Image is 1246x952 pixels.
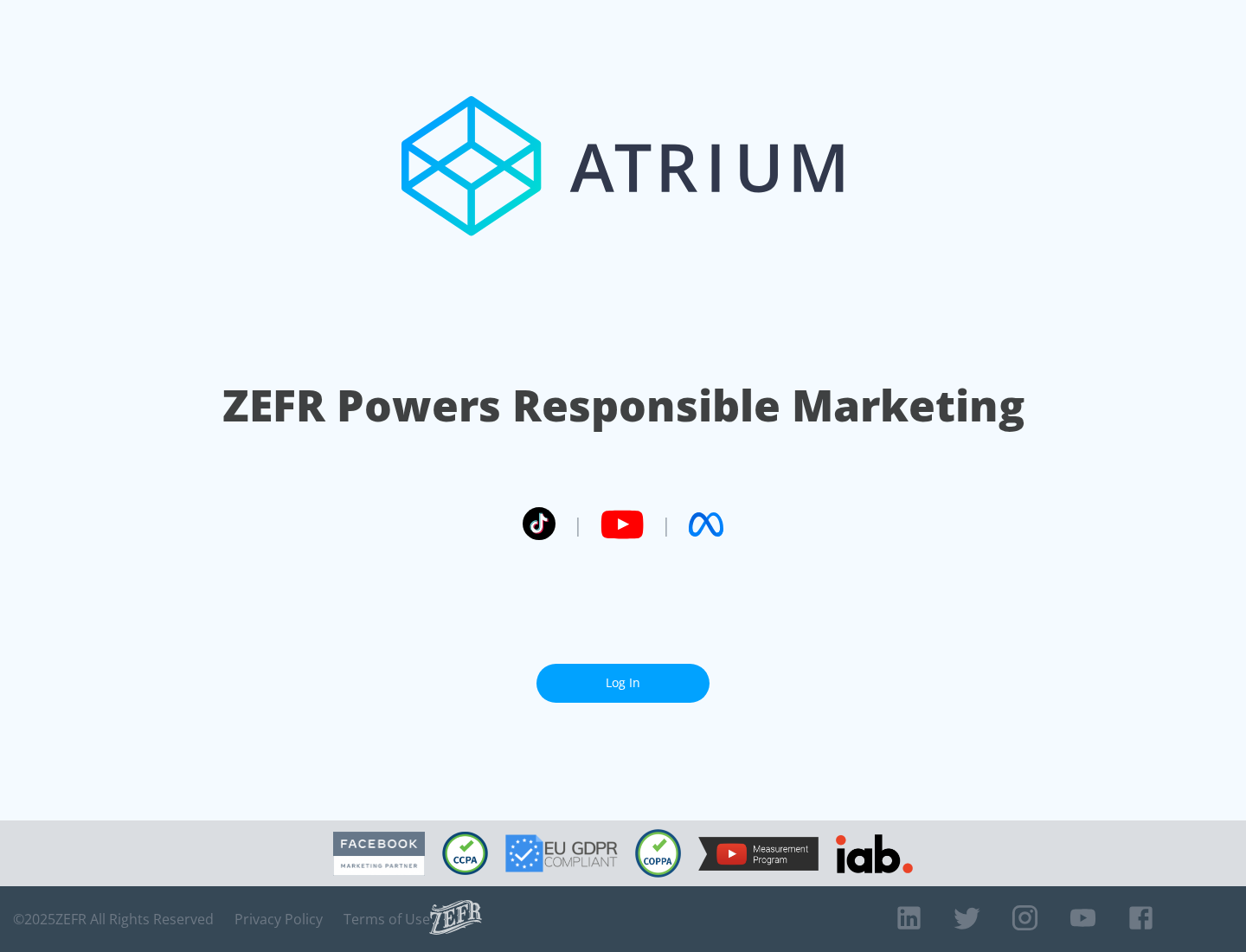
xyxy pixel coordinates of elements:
a: Privacy Policy [234,910,323,928]
img: IAB [836,834,913,873]
img: Facebook Marketing Partner [333,832,425,876]
img: CCPA Compliant [442,832,488,875]
span: © 2025 ZEFR All Rights Reserved [13,910,214,928]
img: GDPR Compliant [505,834,618,872]
img: COPPA Compliant [635,829,681,878]
h1: ZEFR Powers Responsible Marketing [222,376,1024,435]
a: Log In [536,664,710,703]
span: | [573,511,583,537]
img: YouTube Measurement Program [698,837,819,871]
span: | [661,511,671,537]
a: Terms of Use [344,910,430,928]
